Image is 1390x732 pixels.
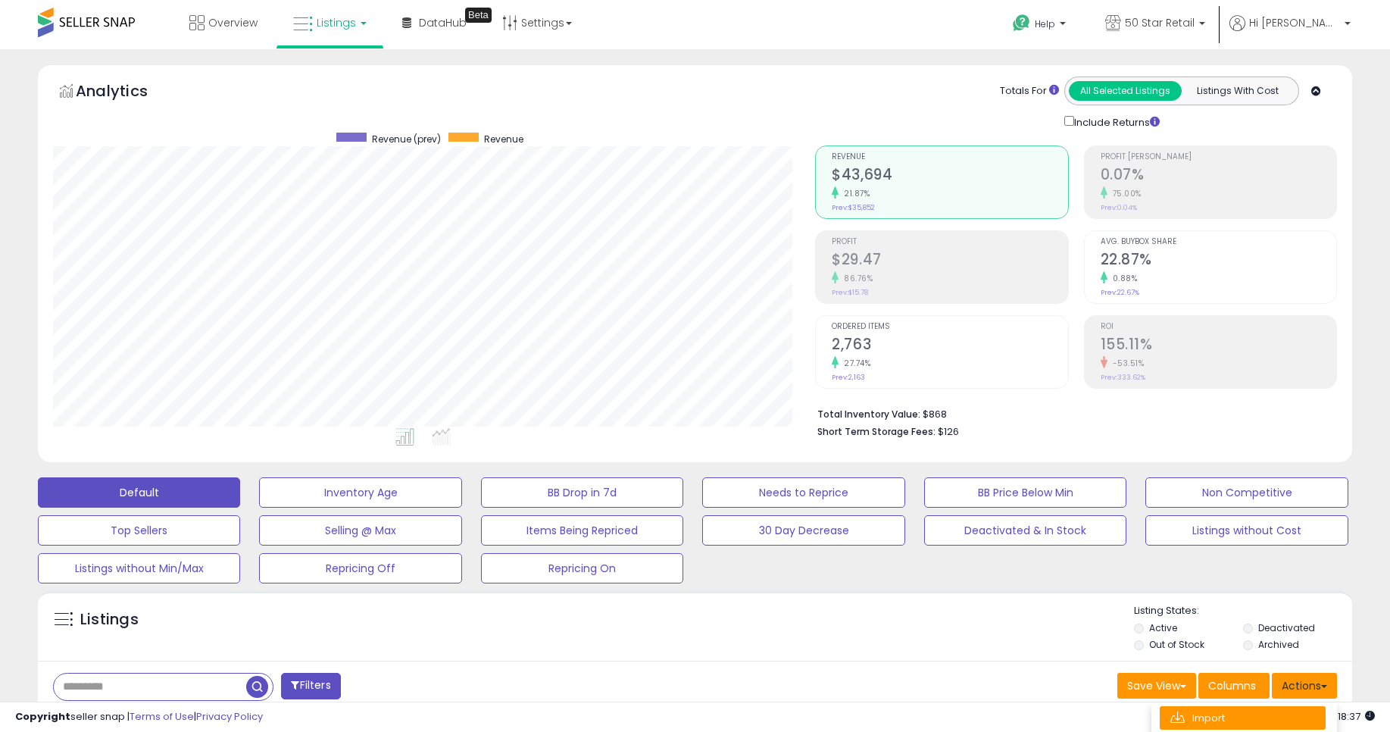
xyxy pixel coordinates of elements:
label: Out of Stock [1149,638,1204,651]
span: Avg. Buybox Share [1101,238,1336,246]
button: Save View [1117,673,1196,699]
div: Include Returns [1053,113,1178,130]
span: Help [1035,17,1055,30]
div: Tooltip anchor [465,8,492,23]
span: Ordered Items [832,323,1067,331]
small: Prev: 22.67% [1101,288,1139,297]
a: Hi [PERSON_NAME] [1229,15,1351,49]
button: Actions [1272,673,1337,699]
small: Prev: 0.04% [1101,203,1137,212]
small: Prev: 333.62% [1101,373,1145,382]
span: Columns [1208,678,1256,693]
a: Privacy Policy [196,709,263,724]
a: Help [1001,2,1081,49]
b: Total Inventory Value: [817,408,920,421]
a: Import [1160,706,1326,730]
button: Selling @ Max [259,515,461,546]
h5: Analytics [76,80,177,105]
label: Active [1149,621,1177,634]
small: Prev: $35,852 [832,203,875,212]
small: Prev: $15.78 [832,288,868,297]
button: 30 Day Decrease [702,515,904,546]
small: 27.74% [839,358,870,369]
button: Top Sellers [38,515,240,546]
div: seller snap | | [15,710,263,724]
h2: $29.47 [832,251,1067,271]
p: Listing States: [1134,604,1352,618]
h5: Listings [80,609,139,630]
button: Default [38,477,240,508]
small: Prev: 2,163 [832,373,865,382]
button: Inventory Age [259,477,461,508]
li: $868 [817,404,1326,422]
button: All Selected Listings [1069,81,1182,101]
button: Repricing On [481,553,683,583]
button: Deactivated & In Stock [924,515,1126,546]
strong: Copyright [15,709,70,724]
button: Filters [281,673,340,699]
small: 21.87% [839,188,870,199]
button: Listings without Cost [1145,515,1348,546]
h2: 22.87% [1101,251,1336,271]
small: 0.88% [1107,273,1138,284]
small: -53.51% [1107,358,1145,369]
span: ROI [1101,323,1336,331]
h2: 155.11% [1101,336,1336,356]
span: Revenue [832,153,1067,161]
button: Needs to Reprice [702,477,904,508]
button: Non Competitive [1145,477,1348,508]
button: Columns [1198,673,1270,699]
button: Repricing Off [259,553,461,583]
small: 86.76% [839,273,873,284]
h2: 2,763 [832,336,1067,356]
span: $126 [938,424,959,439]
b: Short Term Storage Fees: [817,425,936,438]
button: Items Being Repriced [481,515,683,546]
span: Overview [208,15,258,30]
div: Totals For [1000,84,1059,99]
i: Get Help [1012,14,1031,33]
span: 50 Star Retail [1125,15,1195,30]
h2: $43,694 [832,166,1067,186]
label: Archived [1258,638,1299,651]
button: Listings With Cost [1181,81,1294,101]
button: BB Price Below Min [924,477,1126,508]
span: Revenue (prev) [372,133,441,145]
a: Terms of Use [130,709,194,724]
span: Listings [317,15,356,30]
button: Listings without Min/Max [38,553,240,583]
span: Profit [832,238,1067,246]
button: BB Drop in 7d [481,477,683,508]
span: Revenue [484,133,523,145]
small: 75.00% [1107,188,1142,199]
span: DataHub [419,15,467,30]
span: 2025-08-12 18:37 GMT [1314,709,1375,724]
span: Profit [PERSON_NAME] [1101,153,1336,161]
span: Hi [PERSON_NAME] [1249,15,1340,30]
h2: 0.07% [1101,166,1336,186]
label: Deactivated [1258,621,1315,634]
